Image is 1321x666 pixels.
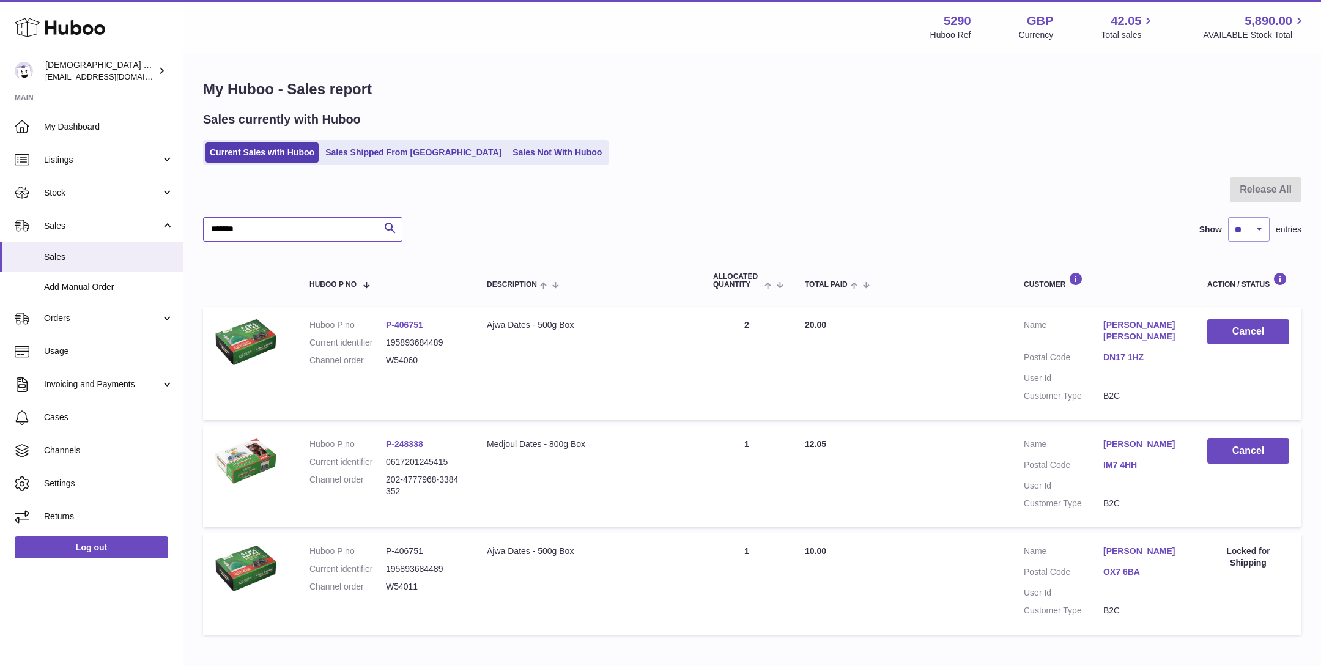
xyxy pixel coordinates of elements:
dt: User Id [1024,587,1103,599]
span: 10.00 [805,546,826,556]
td: 2 [701,307,793,420]
dt: Current identifier [309,456,386,468]
dt: Customer Type [1024,605,1103,616]
h1: My Huboo - Sales report [203,80,1301,99]
dt: Postal Code [1024,352,1103,366]
dt: Current identifier [309,337,386,349]
dt: Channel order [309,581,386,593]
img: 1644521407.png [215,319,276,364]
a: [PERSON_NAME] [1103,546,1183,557]
span: entries [1276,224,1301,235]
div: Ajwa Dates - 500g Box [487,546,689,557]
a: [PERSON_NAME] [PERSON_NAME] [1103,319,1183,342]
strong: GBP [1027,13,1053,29]
dd: 195893684489 [386,563,462,575]
dd: 195893684489 [386,337,462,349]
a: P-406751 [386,320,423,330]
div: Locked for Shipping [1207,546,1289,569]
span: Returns [44,511,174,522]
a: Sales Shipped From [GEOGRAPHIC_DATA] [321,142,506,163]
div: Medjoul Dates - 800g Box [487,438,689,450]
span: ALLOCATED Quantity [713,273,761,289]
a: 5,890.00 AVAILABLE Stock Total [1203,13,1306,41]
dt: User Id [1024,480,1103,492]
div: [DEMOGRAPHIC_DATA] Charity [45,59,155,83]
dd: B2C [1103,498,1183,509]
div: Currency [1019,29,1054,41]
img: info@muslimcharity.org.uk [15,62,33,80]
a: Log out [15,536,168,558]
span: Usage [44,346,174,357]
td: 1 [701,426,793,528]
span: Total sales [1101,29,1155,41]
span: Settings [44,478,174,489]
div: Ajwa Dates - 500g Box [487,319,689,331]
img: 52901644521444.png [215,438,276,484]
div: Huboo Ref [930,29,971,41]
dt: Huboo P no [309,546,386,557]
td: 1 [701,533,793,635]
dd: W54060 [386,355,462,366]
dd: B2C [1103,605,1183,616]
dt: Name [1024,546,1103,560]
button: Cancel [1207,319,1289,344]
span: Total paid [805,281,848,289]
span: Description [487,281,537,289]
span: AVAILABLE Stock Total [1203,29,1306,41]
button: Cancel [1207,438,1289,464]
dd: 0617201245415 [386,456,462,468]
a: Current Sales with Huboo [205,142,319,163]
dd: P-406751 [386,546,462,557]
a: Sales Not With Huboo [508,142,606,163]
a: DN17 1HZ [1103,352,1183,363]
span: Channels [44,445,174,456]
label: Show [1199,224,1222,235]
div: Action / Status [1207,272,1289,289]
span: My Dashboard [44,121,174,133]
a: IM7 4HH [1103,459,1183,471]
span: Invoicing and Payments [44,379,161,390]
a: 42.05 Total sales [1101,13,1155,41]
dt: User Id [1024,372,1103,384]
span: 5,890.00 [1245,13,1292,29]
span: 42.05 [1111,13,1141,29]
dt: Current identifier [309,563,386,575]
span: Listings [44,154,161,166]
dt: Customer Type [1024,498,1103,509]
span: Cases [44,412,174,423]
span: Orders [44,313,161,324]
dt: Channel order [309,474,386,497]
dd: 202-4777968-3384352 [386,474,462,497]
div: Customer [1024,272,1183,289]
strong: 5290 [944,13,971,29]
span: Huboo P no [309,281,357,289]
span: Sales [44,251,174,263]
span: 12.05 [805,439,826,449]
dt: Channel order [309,355,386,366]
span: 20.00 [805,320,826,330]
dt: Huboo P no [309,319,386,331]
dt: Name [1024,438,1103,453]
dd: B2C [1103,390,1183,402]
img: 1644521407.png [215,546,276,591]
dt: Customer Type [1024,390,1103,402]
a: [PERSON_NAME] [1103,438,1183,450]
span: Sales [44,220,161,232]
dt: Postal Code [1024,459,1103,474]
a: P-248338 [386,439,423,449]
h2: Sales currently with Huboo [203,111,361,128]
span: [EMAIL_ADDRESS][DOMAIN_NAME] [45,72,180,81]
dt: Postal Code [1024,566,1103,581]
dd: W54011 [386,581,462,593]
dt: Huboo P no [309,438,386,450]
span: Add Manual Order [44,281,174,293]
a: OX7 6BA [1103,566,1183,578]
dt: Name [1024,319,1103,346]
span: Stock [44,187,161,199]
